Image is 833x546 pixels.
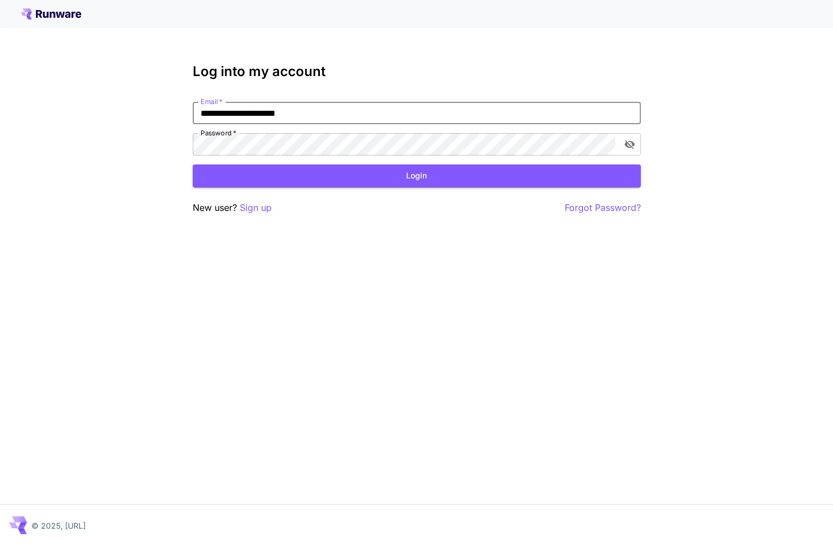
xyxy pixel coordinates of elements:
[193,201,272,215] p: New user?
[565,201,641,215] button: Forgot Password?
[201,128,236,138] label: Password
[201,97,222,106] label: Email
[193,64,641,79] h3: Log into my account
[240,201,272,215] button: Sign up
[31,520,86,531] p: © 2025, [URL]
[620,134,640,154] button: toggle password visibility
[193,164,641,187] button: Login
